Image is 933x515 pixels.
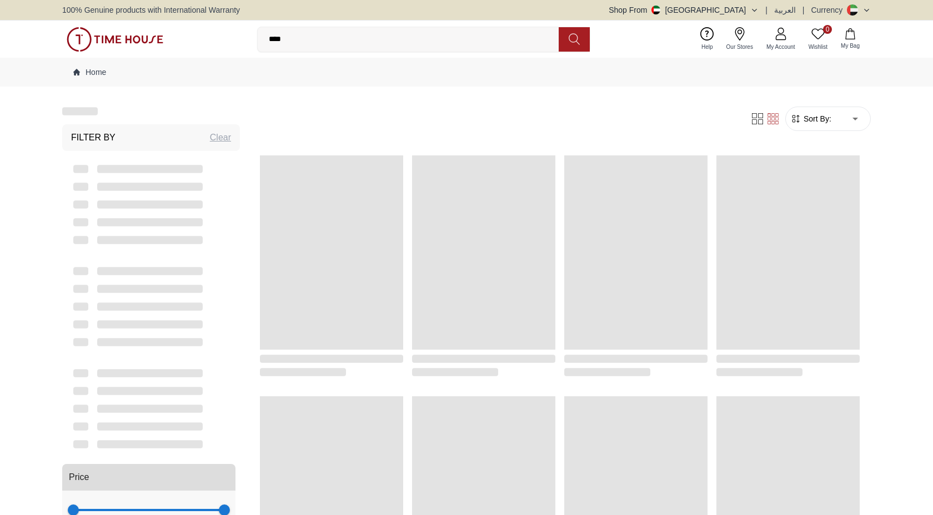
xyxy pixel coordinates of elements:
[790,113,831,124] button: Sort By:
[609,4,759,16] button: Shop From[GEOGRAPHIC_DATA]
[834,26,866,52] button: My Bag
[802,4,805,16] span: |
[73,67,106,78] a: Home
[210,131,231,144] div: Clear
[802,25,834,53] a: 0Wishlist
[804,43,832,51] span: Wishlist
[69,471,89,484] span: Price
[695,25,720,53] a: Help
[811,4,847,16] div: Currency
[71,131,116,144] h3: Filter By
[651,6,660,14] img: United Arab Emirates
[765,4,768,16] span: |
[722,43,758,51] span: Our Stores
[762,43,800,51] span: My Account
[801,113,831,124] span: Sort By:
[774,4,796,16] button: العربية
[836,42,864,50] span: My Bag
[67,27,163,52] img: ...
[62,464,235,491] button: Price
[720,25,760,53] a: Our Stores
[62,58,871,87] nav: Breadcrumb
[62,4,240,16] span: 100% Genuine products with International Warranty
[823,25,832,34] span: 0
[697,43,718,51] span: Help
